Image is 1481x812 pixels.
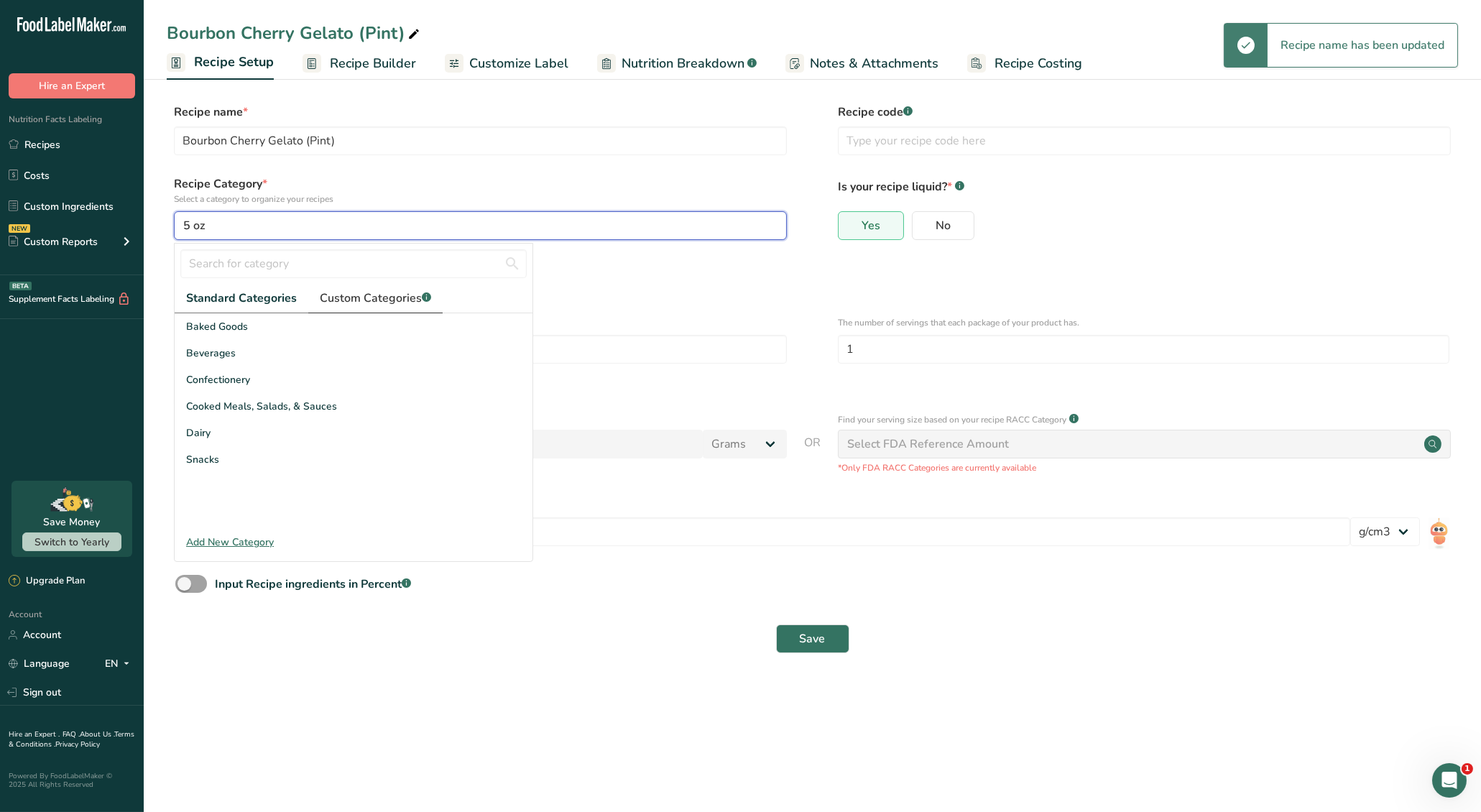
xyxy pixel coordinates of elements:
input: Type your recipe name here [174,126,787,155]
a: Hire an Expert . [9,729,60,739]
span: Yes [862,218,880,233]
a: About Us . [80,729,114,739]
span: Recipe Setup [194,52,274,72]
span: Recipe Costing [995,54,1082,73]
span: Baked Goods [186,319,248,334]
span: Switch to Yearly [34,535,109,549]
label: Recipe name [174,103,787,121]
span: Beverages [186,346,236,361]
div: Select FDA Reference Amount [847,435,1009,453]
span: Confectionery [186,372,250,387]
button: 5 oz [174,211,787,240]
p: The number of servings that each package of your product has. [838,316,1449,329]
div: Recipe Density [175,494,1449,512]
span: Cooked Meals, Salads, & Sauces [186,399,337,414]
input: Type your recipe code here [838,126,1451,155]
span: 1 [1462,763,1473,775]
span: 5 oz [183,217,205,234]
label: Recipe Category [174,175,787,206]
p: *Only FDA RACC Categories are currently available [838,461,1451,474]
span: Customize Label [469,54,568,73]
div: NEW [9,224,30,233]
div: Save Money [44,515,101,530]
div: Upgrade Plan [9,574,85,589]
a: Notes & Attachments [785,47,938,80]
a: Customize Label [445,47,568,80]
div: Input Recipe ingredients in Percent [215,576,411,593]
span: Custom Categories [320,290,431,307]
div: Add New Category [175,535,532,550]
a: Recipe Builder [303,47,416,80]
p: Is your recipe liquid? [838,175,1451,195]
a: Recipe Costing [967,47,1082,80]
button: Switch to Yearly [22,532,121,551]
span: OR [804,434,821,474]
img: RIA AI Bot [1429,517,1449,550]
iframe: Intercom live chat [1432,763,1467,798]
div: BETA [9,282,32,290]
button: Save [776,624,849,653]
a: Language [9,651,70,676]
label: Recipe code [838,103,1451,121]
a: Terms & Conditions . [9,729,134,749]
div: Bourbon Cherry Gelato (Pint) [167,20,423,46]
a: Privacy Policy [55,739,100,749]
div: Recipe name has been updated [1268,24,1457,67]
a: Nutrition Breakdown [597,47,757,80]
span: No [936,218,951,233]
button: Hire an Expert [9,73,135,98]
a: Recipe Setup [167,46,274,80]
span: Nutrition Breakdown [622,54,744,73]
span: Recipe Builder [330,54,416,73]
a: FAQ . [63,729,80,739]
input: Type your density here [175,517,1350,546]
div: Powered By FoodLabelMaker © 2025 All Rights Reserved [9,772,135,789]
input: Search for category [180,249,527,278]
div: EN [105,655,135,673]
div: Custom Reports [9,234,98,249]
p: Find your serving size based on your recipe RACC Category [838,413,1066,426]
span: Dairy [186,425,211,440]
span: Standard Categories [186,290,297,307]
span: Save [800,630,826,647]
p: Select a category to organize your recipes [174,193,787,206]
span: Snacks [186,452,219,467]
span: Notes & Attachments [810,54,938,73]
